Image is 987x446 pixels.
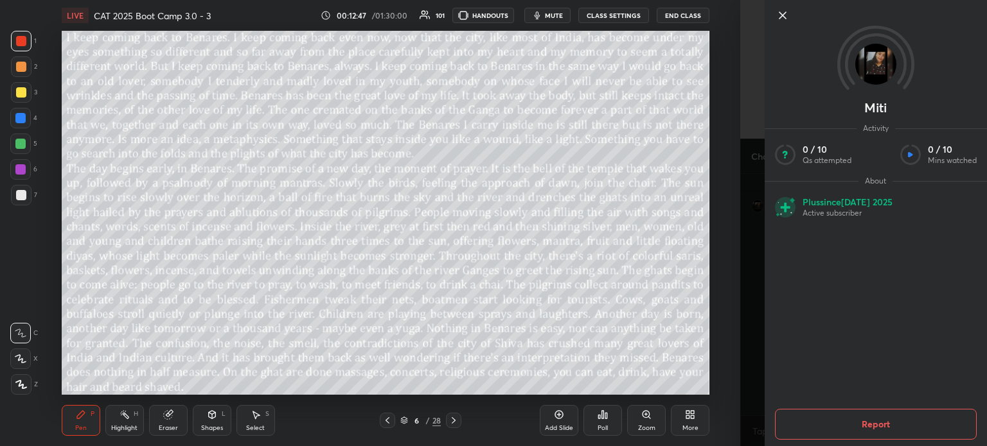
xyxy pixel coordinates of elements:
[222,411,226,417] div: L
[545,425,573,431] div: Add Slide
[436,12,445,19] div: 101
[803,208,893,218] p: Active subscriber
[62,8,89,23] div: LIVE
[928,144,977,155] p: 0 / 10
[159,425,178,431] div: Eraser
[411,416,423,424] div: 6
[803,155,851,166] p: Qs attempted
[10,323,38,343] div: C
[10,159,37,180] div: 6
[657,8,709,23] button: End Class
[11,82,37,103] div: 3
[11,56,37,77] div: 2
[10,133,37,154] div: 5
[598,425,608,431] div: Poll
[858,176,893,186] span: About
[545,11,563,20] span: mute
[91,411,94,417] div: P
[855,44,896,85] img: 5a2beab75ed943fc8bf7146924d7df3d.jpg
[10,348,38,369] div: X
[201,425,223,431] div: Shapes
[94,10,211,22] h4: CAT 2025 Boot Camp 3.0 - 3
[426,416,430,424] div: /
[10,108,37,128] div: 4
[11,374,38,395] div: Z
[928,155,977,166] p: Mins watched
[775,409,977,440] button: Report
[452,8,514,23] button: HANDOUTS
[265,411,269,417] div: S
[75,425,87,431] div: Pen
[682,425,698,431] div: More
[432,415,441,426] div: 28
[524,8,571,23] button: mute
[111,425,138,431] div: Highlight
[11,185,37,205] div: 7
[578,8,649,23] button: CLASS SETTINGS
[134,411,138,417] div: H
[857,123,895,133] span: Activity
[638,425,655,431] div: Zoom
[11,31,37,51] div: 1
[803,196,893,208] p: Plus since [DATE] 2025
[864,103,887,113] p: Miti
[803,144,851,155] p: 0 / 10
[246,425,265,431] div: Select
